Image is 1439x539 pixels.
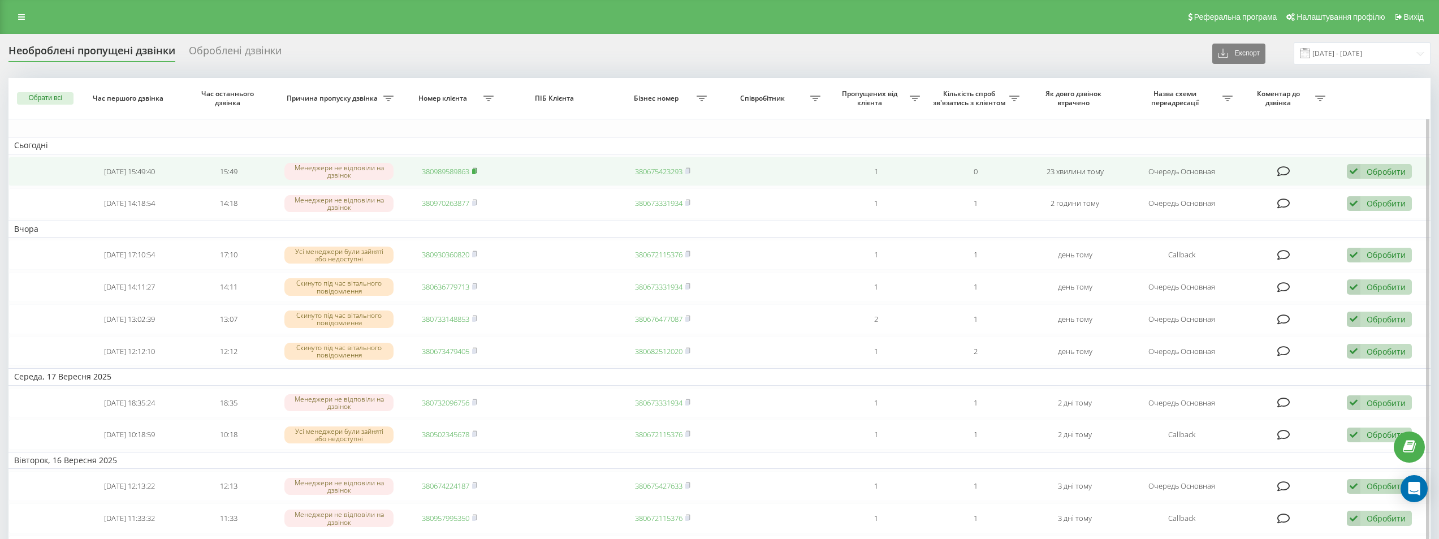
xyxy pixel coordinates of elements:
td: день тому [1025,337,1125,366]
span: Вихід [1404,12,1424,21]
a: 380502345678 [422,429,469,439]
div: Менеджери не відповіли на дзвінок [284,394,394,411]
td: [DATE] 12:12:10 [80,337,179,366]
a: 380989589863 [422,166,469,176]
a: 380672115376 [635,513,682,523]
td: Callback [1125,240,1238,270]
td: Очередь Основная [1125,188,1238,218]
td: 1 [826,188,926,218]
td: 1 [926,503,1025,533]
td: 23 хвилини тому [1025,157,1125,187]
a: 380970263877 [422,198,469,208]
span: Кількість спроб зв'язатись з клієнтом [931,89,1009,107]
td: [DATE] 13:02:39 [80,304,179,334]
td: день тому [1025,272,1125,302]
span: Причина пропуску дзвінка [284,94,383,103]
div: Open Intercom Messenger [1401,475,1428,502]
td: 1 [926,420,1025,450]
td: 1 [926,188,1025,218]
td: Середа, 17 Вересня 2025 [8,368,1431,385]
td: 3 дні тому [1025,503,1125,533]
div: Необроблені пропущені дзвінки [8,45,175,62]
td: 1 [826,272,926,302]
td: 1 [826,471,926,501]
td: Очередь Основная [1125,157,1238,187]
td: 18:35 [179,388,279,418]
td: Очередь Основная [1125,272,1238,302]
div: Обробити [1367,481,1406,491]
td: 2 [926,337,1025,366]
a: 380673331934 [635,398,682,408]
td: Callback [1125,420,1238,450]
a: 380673479405 [422,346,469,356]
td: 14:18 [179,188,279,218]
div: Усі менеджери були зайняті або недоступні [284,426,394,443]
td: [DATE] 15:49:40 [80,157,179,187]
a: 380672115376 [635,249,682,260]
td: Вівторок, 16 Вересня 2025 [8,452,1431,469]
div: Менеджери не відповіли на дзвінок [284,163,394,180]
div: Менеджери не відповіли на дзвінок [284,478,394,495]
span: Назва схеми переадресації [1130,89,1222,107]
div: Обробити [1367,346,1406,357]
td: 2 дні тому [1025,420,1125,450]
td: [DATE] 14:18:54 [80,188,179,218]
div: Обробити [1367,429,1406,440]
td: день тому [1025,240,1125,270]
button: Експорт [1212,44,1265,64]
div: Обробити [1367,166,1406,177]
td: [DATE] 14:11:27 [80,272,179,302]
td: Очередь Основная [1125,388,1238,418]
td: 13:07 [179,304,279,334]
td: 1 [826,157,926,187]
td: 12:12 [179,337,279,366]
a: 380675427633 [635,481,682,491]
div: Скинуто під час вітального повідомлення [284,311,394,327]
div: Обробити [1367,282,1406,292]
td: 1 [926,272,1025,302]
td: 11:33 [179,503,279,533]
span: Коментар до дзвінка [1244,89,1315,107]
td: 15:49 [179,157,279,187]
a: 380682512020 [635,346,682,356]
td: Очередь Основная [1125,337,1238,366]
div: Обробити [1367,198,1406,209]
span: Час першого дзвінка [90,94,169,103]
a: 380930360820 [422,249,469,260]
a: 380675423293 [635,166,682,176]
button: Обрати всі [17,92,74,105]
div: Оброблені дзвінки [189,45,282,62]
span: Пропущених від клієнта [832,89,910,107]
span: Налаштування профілю [1297,12,1385,21]
td: [DATE] 18:35:24 [80,388,179,418]
td: 2 [826,304,926,334]
div: Усі менеджери були зайняті або недоступні [284,247,394,264]
td: [DATE] 12:13:22 [80,471,179,501]
div: Скинуто під час вітального повідомлення [284,343,394,360]
a: 380636779713 [422,282,469,292]
a: 380732096756 [422,398,469,408]
a: 380673331934 [635,282,682,292]
td: 1 [926,388,1025,418]
td: 1 [826,240,926,270]
div: Обробити [1367,513,1406,524]
td: Вчора [8,221,1431,238]
td: 2 дні тому [1025,388,1125,418]
a: 380674224187 [422,481,469,491]
td: 1 [826,337,926,366]
td: Очередь Основная [1125,304,1238,334]
span: ПІБ Клієнта [510,94,602,103]
div: Обробити [1367,249,1406,260]
td: 1 [826,420,926,450]
a: 380733148853 [422,314,469,324]
td: 1 [826,388,926,418]
td: [DATE] 17:10:54 [80,240,179,270]
td: [DATE] 10:18:59 [80,420,179,450]
td: 3 дні тому [1025,471,1125,501]
a: 380672115376 [635,429,682,439]
span: Час останнього дзвінка [189,89,269,107]
a: 380676477087 [635,314,682,324]
td: 1 [826,503,926,533]
td: 2 години тому [1025,188,1125,218]
td: 1 [926,240,1025,270]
